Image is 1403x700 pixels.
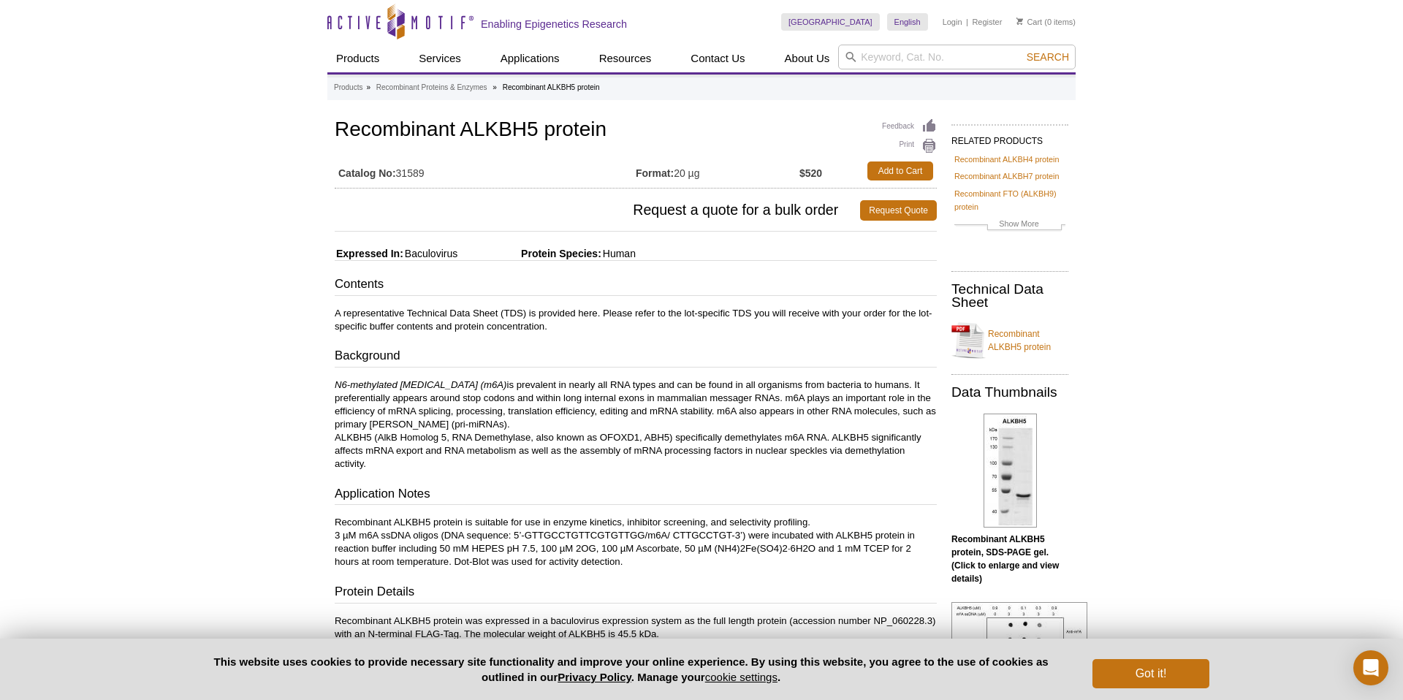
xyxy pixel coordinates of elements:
p: This website uses cookies to provide necessary site functionality and improve your online experie... [194,654,1068,685]
li: » [366,83,370,91]
a: Cart [1016,17,1042,27]
img: Recombinant ALKBH5 protein, SDS-PAGE gel [984,414,1037,528]
span: Human [601,248,636,259]
b: Recombinant ALKBH5 protein, SDS-PAGE gel. (Click to enlarge and view details) [951,534,1059,584]
span: Request a quote for a bulk order [335,200,860,221]
a: About Us [776,45,839,72]
a: [GEOGRAPHIC_DATA] [781,13,880,31]
p: is prevalent in nearly all RNA types and can be found in all organisms from bacteria to humans. I... [335,378,937,471]
a: Privacy Policy [558,671,631,683]
a: Feedback [882,118,937,134]
li: (0 items) [1016,13,1076,31]
a: Recombinant Proteins & Enzymes [376,81,487,94]
a: Products [334,81,362,94]
a: Print [882,138,937,154]
a: Recombinant ALKBH4 protein [954,153,1059,166]
a: Request Quote [860,200,937,221]
a: Register [972,17,1002,27]
a: Show More [954,217,1065,234]
a: Applications [492,45,569,72]
strong: $520 [799,167,822,180]
input: Keyword, Cat. No. [838,45,1076,69]
a: Recombinant ALKBH7 protein [954,170,1059,183]
p: A representative Technical Data Sheet (TDS) is provided here. Please refer to the lot-specific TD... [335,307,937,333]
h2: Technical Data Sheet [951,283,1068,309]
button: cookie settings [705,671,777,683]
h3: Contents [335,275,937,296]
strong: Catalog No: [338,167,396,180]
button: Search [1022,50,1073,64]
td: 20 µg [636,158,799,184]
a: Resources [590,45,661,72]
a: Recombinant FTO (ALKBH9) protein [954,187,1065,213]
img: Your Cart [1016,18,1023,25]
h2: Data Thumbnails [951,386,1068,399]
a: Contact Us [682,45,753,72]
td: 31589 [335,158,636,184]
h1: Recombinant ALKBH5 protein [335,118,937,143]
h2: RELATED PRODUCTS [951,124,1068,151]
a: Services [410,45,470,72]
h3: Protein Details [335,583,937,604]
span: Search [1027,51,1069,63]
p: Recombinant ALKBH5 protein is suitable for use in enzyme kinetics, inhibitor screening, and selec... [335,516,937,568]
li: | [966,13,968,31]
a: Products [327,45,388,72]
button: Got it! [1092,659,1209,688]
h2: Enabling Epigenetics Research [481,18,627,31]
a: Add to Cart [867,161,933,180]
span: Protein Species: [460,248,601,259]
p: Recombinant ALKBH5 protein was expressed in a baculovirus expression system as the full length pr... [335,615,937,641]
span: Expressed In: [335,248,403,259]
i: N6-methylated [MEDICAL_DATA] (m6A) [335,379,506,390]
li: » [493,83,497,91]
img: Dot-Blot assay for Recombinant ALKBH5 protein activity. [951,602,1087,647]
strong: Format: [636,167,674,180]
a: Recombinant ALKBH5 protein [951,319,1068,362]
a: English [887,13,928,31]
li: Recombinant ALKBH5 protein [503,83,600,91]
span: Baculovirus [403,248,457,259]
h3: Application Notes [335,485,937,506]
div: Open Intercom Messenger [1353,650,1388,685]
a: Login [943,17,962,27]
h3: Background [335,347,937,368]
